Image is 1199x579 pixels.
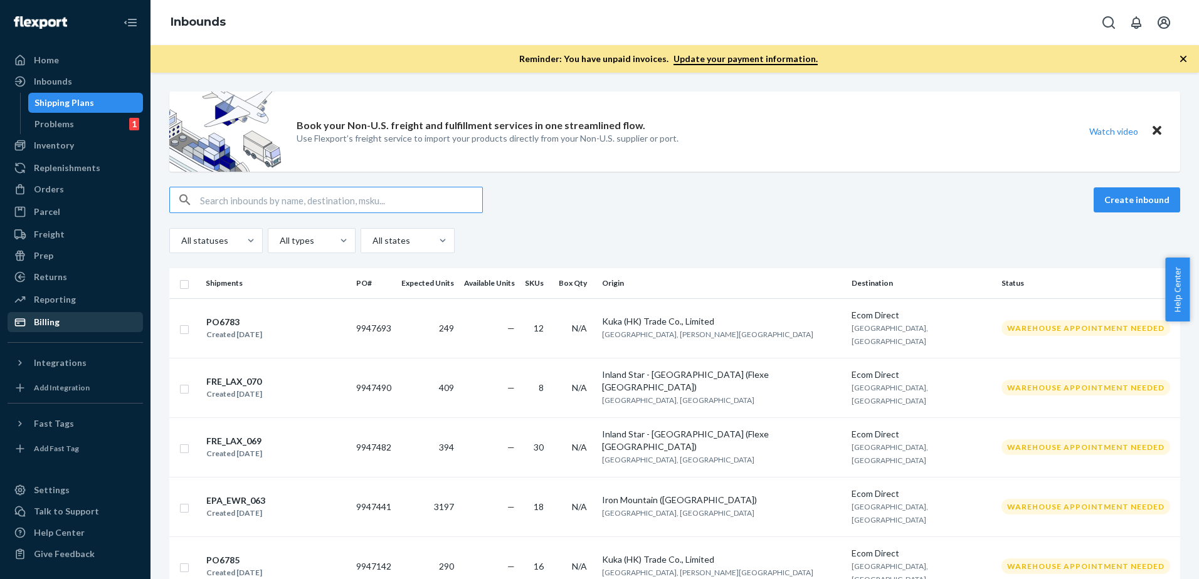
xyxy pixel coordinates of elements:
div: Ecom Direct [852,488,991,500]
th: Origin [597,268,847,298]
td: 9947482 [351,417,396,477]
span: [GEOGRAPHIC_DATA], [PERSON_NAME][GEOGRAPHIC_DATA] [602,330,813,339]
div: Created [DATE] [206,447,262,460]
div: Orders [34,183,64,196]
span: 18 [534,501,544,512]
div: Problems [34,118,74,130]
div: Freight [34,228,65,241]
div: Replenishments [34,162,100,174]
span: 30 [534,442,544,452]
div: 1 [129,118,139,130]
span: [GEOGRAPHIC_DATA], [GEOGRAPHIC_DATA] [602,455,754,464]
span: [GEOGRAPHIC_DATA], [GEOGRAPHIC_DATA] [852,502,928,524]
div: Iron Mountain ([GEOGRAPHIC_DATA]) [602,494,842,506]
button: Watch video [1081,122,1146,140]
ol: breadcrumbs [161,4,236,41]
span: 12 [534,323,544,333]
div: Inland Star - [GEOGRAPHIC_DATA] (Flexe [GEOGRAPHIC_DATA]) [602,368,842,394]
button: Open Search Box [1096,10,1121,35]
div: Created [DATE] [206,507,265,519]
span: N/A [572,501,587,512]
a: Inbounds [171,15,226,29]
a: Shipping Plans [28,93,144,113]
span: 3197 [434,501,454,512]
div: Inventory [34,139,74,152]
a: Returns [8,267,143,287]
div: Shipping Plans [34,96,94,109]
span: [GEOGRAPHIC_DATA], [GEOGRAPHIC_DATA] [602,508,754,518]
a: Settings [8,480,143,500]
div: Warehouse Appointment Needed [1001,439,1170,455]
span: [GEOGRAPHIC_DATA], [GEOGRAPHIC_DATA] [852,323,928,346]
a: Home [8,50,143,70]
div: Add Integration [34,382,90,393]
span: 249 [439,323,454,333]
td: 9947490 [351,358,396,417]
span: [GEOGRAPHIC_DATA], [GEOGRAPHIC_DATA] [852,383,928,405]
div: FRE_LAX_070 [206,375,262,388]
button: Open notifications [1124,10,1149,35]
div: Add Fast Tag [34,443,79,454]
div: Talk to Support [34,505,99,518]
a: Replenishments [8,158,143,178]
th: Box Qty [554,268,597,298]
td: 9947693 [351,298,396,358]
div: Warehouse Appointment Needed [1001,320,1170,336]
div: PO6785 [206,554,262,566]
input: All states [371,234,372,247]
input: Search inbounds by name, destination, msku... [200,187,482,212]
div: Returns [34,271,67,283]
div: EPA_EWR_063 [206,494,265,507]
a: Parcel [8,202,143,222]
button: Give Feedback [8,544,143,564]
span: — [507,501,515,512]
p: Reminder: You have unpaid invoices. [519,53,818,65]
p: Book your Non-U.S. freight and fulfillment services in one streamlined flow. [297,118,645,133]
div: Created [DATE] [206,566,262,579]
button: Open account menu [1151,10,1176,35]
div: PO6783 [206,316,262,328]
a: Update your payment information. [673,53,818,65]
th: Shipments [201,268,351,298]
th: SKUs [520,268,554,298]
div: Home [34,54,59,66]
a: Add Fast Tag [8,439,143,459]
a: Inbounds [8,71,143,91]
button: Create inbound [1094,187,1180,212]
span: [GEOGRAPHIC_DATA], [GEOGRAPHIC_DATA] [852,442,928,465]
div: Ecom Direct [852,368,991,381]
a: Inventory [8,135,143,155]
span: N/A [572,561,587,571]
button: Help Center [1165,258,1190,321]
div: Parcel [34,206,60,218]
div: Kuka (HK) Trade Co., Limited [602,315,842,328]
div: Reporting [34,293,76,306]
div: FRE_LAX_069 [206,435,262,447]
button: Talk to Support [8,501,143,521]
span: N/A [572,382,587,393]
span: — [507,442,515,452]
input: All statuses [180,234,181,247]
th: Destination [847,268,996,298]
div: Inbounds [34,75,72,88]
div: Kuka (HK) Trade Co., Limited [602,553,842,566]
a: Billing [8,312,143,332]
a: Add Integration [8,378,143,398]
span: — [507,382,515,393]
div: Prep [34,249,53,262]
button: Integrations [8,353,143,373]
div: Settings [34,484,70,496]
a: Problems1 [28,114,144,134]
div: Warehouse Appointment Needed [1001,558,1170,574]
div: Warehouse Appointment Needed [1001,380,1170,395]
button: Fast Tags [8,414,143,434]
a: Help Center [8,523,143,543]
img: Flexport logo [14,16,67,29]
span: 394 [439,442,454,452]
span: 290 [439,561,454,571]
th: Status [996,268,1180,298]
span: — [507,323,515,333]
a: Reporting [8,289,143,310]
div: Created [DATE] [206,328,262,341]
div: Inland Star - [GEOGRAPHIC_DATA] (Flexe [GEOGRAPHIC_DATA]) [602,428,842,453]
